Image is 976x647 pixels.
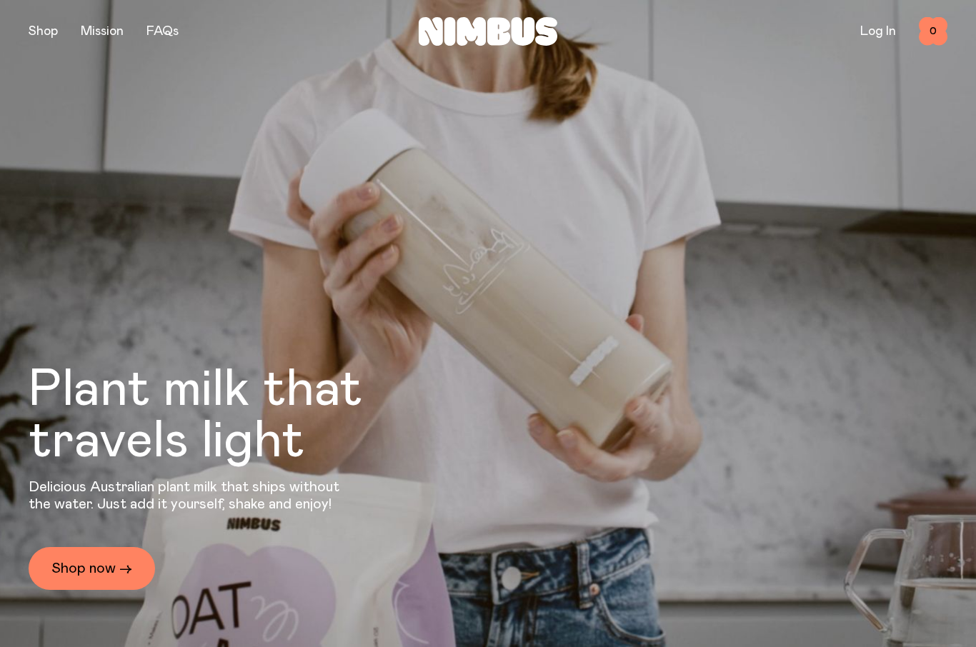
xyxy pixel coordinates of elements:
[146,25,179,38] a: FAQs
[81,25,124,38] a: Mission
[919,17,947,46] button: 0
[29,547,155,590] a: Shop now →
[29,478,349,513] p: Delicious Australian plant milk that ships without the water. Just add it yourself, shake and enjoy!
[29,364,440,467] h1: Plant milk that travels light
[860,25,896,38] a: Log In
